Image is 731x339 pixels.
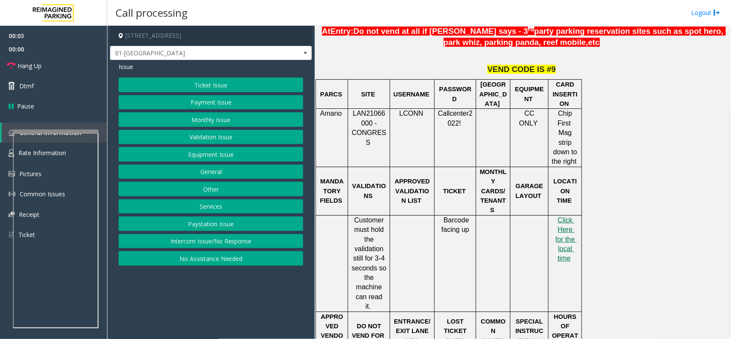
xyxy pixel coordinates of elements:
[111,2,192,23] h3: Call processing
[9,171,15,177] img: 'icon'
[361,91,376,98] span: SITE
[9,129,15,136] img: 'icon'
[352,323,385,339] span: DO NOT VEND FOR
[119,147,303,162] button: Equipment Issue
[119,112,303,127] button: Monthly Issue
[394,91,430,98] span: USERNAME
[119,216,303,231] button: Paystation Issue
[110,26,312,46] h4: [STREET_ADDRESS]
[691,8,720,17] a: Logout
[443,188,466,195] span: TICKET
[19,129,81,137] span: General Information
[555,216,577,262] span: Click Here for the local time
[119,165,303,179] button: General
[322,27,331,36] span: At
[519,110,538,126] span: CC ONLY
[110,46,271,60] span: 01-[GEOGRAPHIC_DATA]
[9,149,14,157] img: 'icon'
[119,251,303,266] button: No Assistance Needed
[439,86,471,102] span: PASSWORD
[320,110,342,117] span: Amano
[352,110,386,146] span: LAN21066000 - CONGRESS
[119,234,303,249] button: Intercom Issue/No Response
[558,110,574,126] span: Chip First
[487,65,556,74] span: VEND CODE IS #9
[119,78,303,92] button: Ticket Issue
[554,178,577,204] span: LOCATION TIME
[9,231,14,239] img: 'icon'
[515,86,544,102] span: EQUIPMENT
[320,91,342,98] span: PARCS
[553,81,578,107] span: CARD INSERTION
[9,212,15,217] img: 'icon'
[320,178,343,204] span: MANDATORY FIELDS
[528,26,534,33] span: rd
[119,182,303,196] button: Other
[552,129,579,165] span: Mag strip down to the right
[119,62,133,71] span: Issue
[713,8,720,17] img: logout
[395,178,432,204] span: APPROVED VALIDATION LIST
[400,110,424,117] span: LCONN
[352,183,386,199] span: VALIDATIONS
[9,191,15,198] img: 'icon'
[17,102,34,111] span: Pause
[354,27,528,36] span: Do not vend at all if [PERSON_NAME] says - 3
[119,199,303,214] button: Services
[555,217,577,262] a: Click Here for the local time
[588,38,600,47] span: etc
[119,95,303,110] button: Payment Issue
[18,61,42,70] span: Hang Up
[480,81,507,107] span: [GEOGRAPHIC_DATA]
[331,27,354,36] span: Entry:
[444,27,726,47] span: party parking reservation sites such as spot hero, park whiz, parking panda, reef mobile,
[19,81,34,90] span: Dtmf
[438,110,473,126] span: Callcenter2022!
[2,123,107,143] a: General Information
[516,183,545,199] span: GARAGE LAYOUT
[119,130,303,144] button: Validation Issue
[480,168,507,214] span: MONTHLY CARDS/TENANTS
